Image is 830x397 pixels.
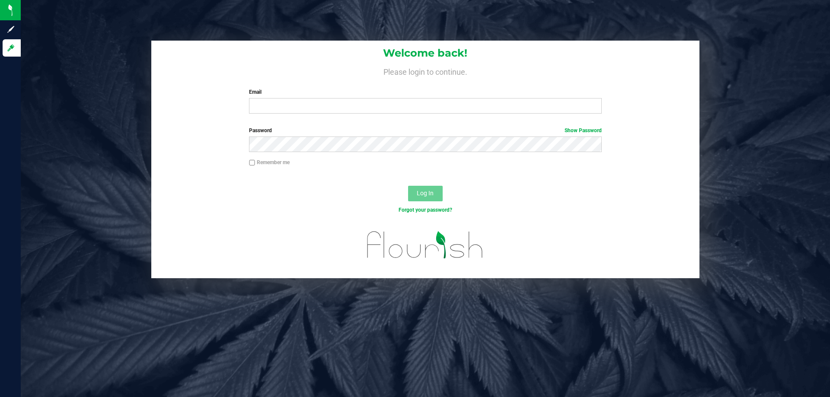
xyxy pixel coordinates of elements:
[249,159,290,166] label: Remember me
[565,127,602,133] a: Show Password
[6,25,15,34] inline-svg: Sign up
[6,44,15,52] inline-svg: Log in
[249,160,255,166] input: Remember me
[417,190,434,197] span: Log In
[249,127,272,133] span: Password
[357,223,494,267] img: flourish_logo.svg
[249,88,601,96] label: Email
[151,66,699,76] h4: Please login to continue.
[408,186,443,201] button: Log In
[399,207,452,213] a: Forgot your password?
[151,48,699,59] h1: Welcome back!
